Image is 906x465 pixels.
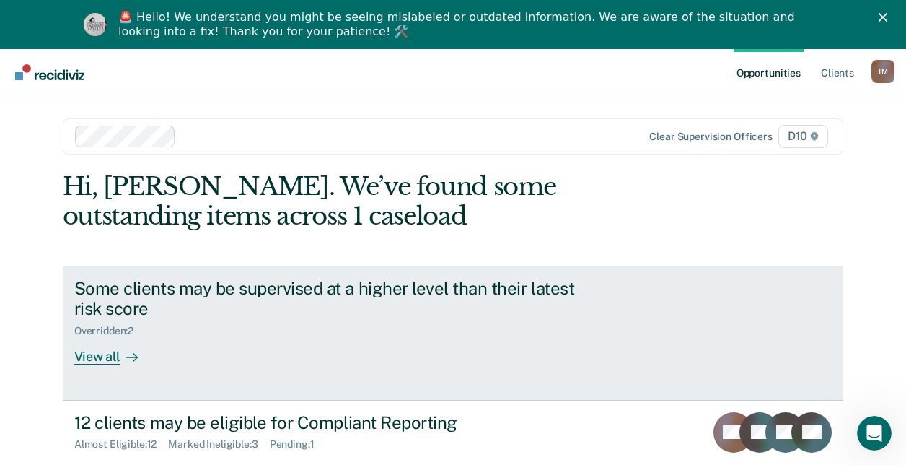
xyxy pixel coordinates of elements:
[818,49,857,95] a: Clients
[649,131,772,143] div: Clear supervision officers
[734,49,804,95] a: Opportunities
[778,125,828,148] span: D10
[74,337,155,365] div: View all
[871,60,894,83] button: Profile dropdown button
[857,416,892,451] iframe: Intercom live chat
[74,438,169,451] div: Almost Eligible : 12
[118,10,799,39] div: 🚨 Hello! We understand you might be seeing mislabeled or outdated information. We are aware of th...
[74,412,581,433] div: 12 clients may be eligible for Compliant Reporting
[84,13,107,36] img: Profile image for Kim
[74,278,581,320] div: Some clients may be supervised at a higher level than their latest risk score
[879,13,893,22] div: Close
[871,60,894,83] div: J M
[168,438,269,451] div: Marked Ineligible : 3
[15,64,84,80] img: Recidiviz
[270,438,326,451] div: Pending : 1
[74,325,145,337] div: Overridden : 2
[63,266,843,401] a: Some clients may be supervised at a higher level than their latest risk scoreOverridden:2View all
[63,172,687,231] div: Hi, [PERSON_NAME]. We’ve found some outstanding items across 1 caseload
